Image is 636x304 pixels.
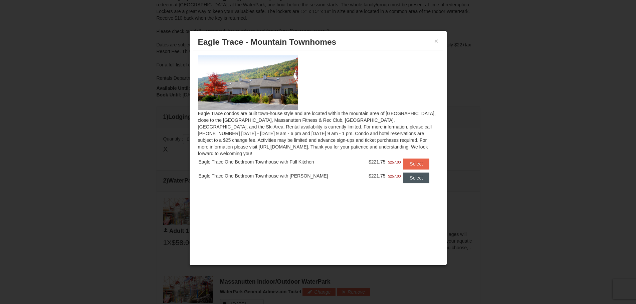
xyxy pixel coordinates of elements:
span: $257.00 [388,173,401,180]
div: Eagle Trace condos are built town-house style and are located within the mountain area of [GEOGRA... [193,50,443,196]
button: Select [403,159,429,169]
img: 19218983-1-9b289e55.jpg [198,55,298,110]
span: $221.75 [369,173,386,179]
div: Eagle Trace One Bedroom Townhouse with Full Kitchen [199,159,360,165]
span: Eagle Trace - Mountain Townhomes [198,37,337,46]
button: × [434,38,438,44]
button: Select [403,173,429,183]
div: Eagle Trace One Bedroom Townhouse with [PERSON_NAME] [199,173,360,179]
span: $257.00 [388,159,401,166]
span: $221.75 [369,159,386,165]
